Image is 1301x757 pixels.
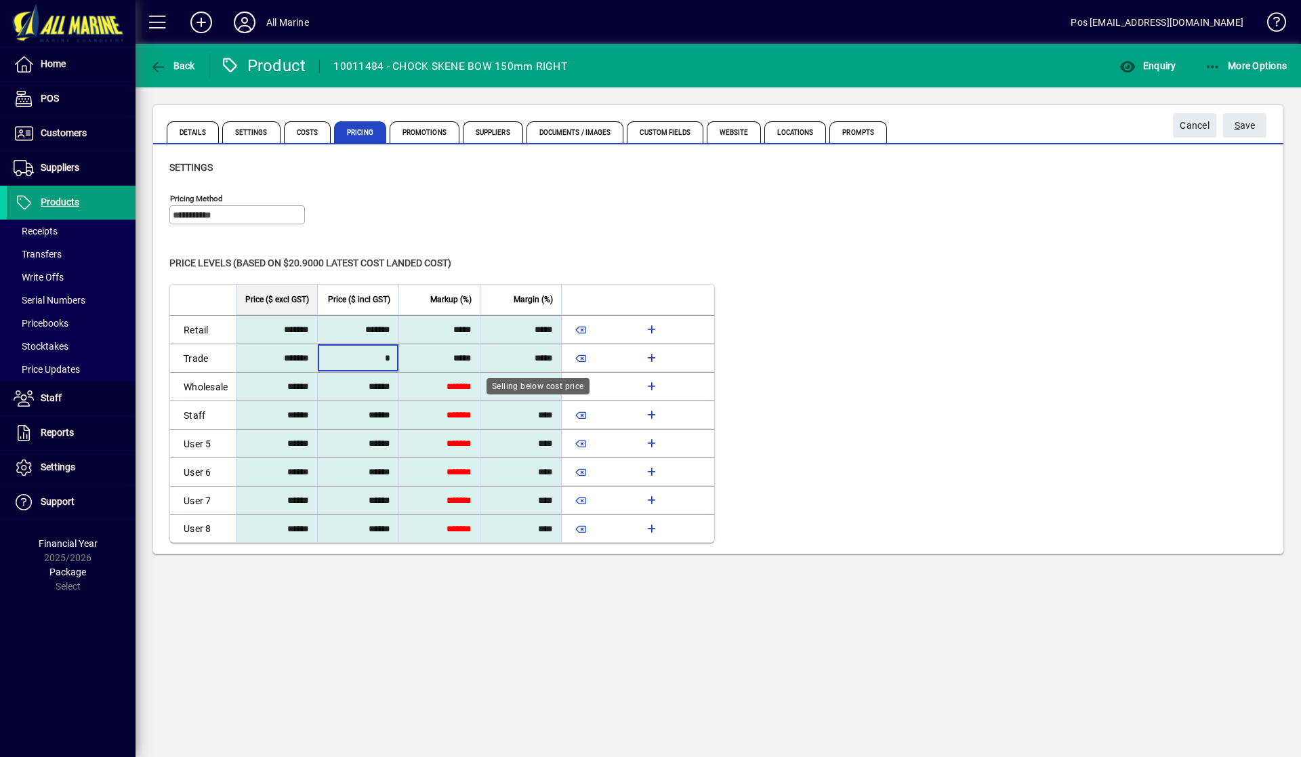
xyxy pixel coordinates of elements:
[1119,60,1176,71] span: Enquiry
[7,451,136,485] a: Settings
[220,55,306,77] div: Product
[184,292,202,307] span: Level
[829,121,887,143] span: Prompts
[245,292,309,307] span: Price ($ excl GST)
[14,295,85,306] span: Serial Numbers
[180,10,223,35] button: Add
[170,486,236,514] td: User 7
[7,485,136,519] a: Support
[7,151,136,185] a: Suppliers
[14,272,64,283] span: Write Offs
[390,121,459,143] span: Promotions
[1180,115,1210,137] span: Cancel
[223,10,266,35] button: Profile
[7,47,136,81] a: Home
[170,194,223,203] mat-label: Pricing method
[430,292,472,307] span: Markup (%)
[41,427,74,438] span: Reports
[14,364,80,375] span: Price Updates
[1235,115,1256,137] span: ave
[41,58,66,69] span: Home
[222,121,281,143] span: Settings
[14,226,58,237] span: Receipts
[7,335,136,358] a: Stocktakes
[266,12,309,33] div: All Marine
[514,292,553,307] span: Margin (%)
[41,496,75,507] span: Support
[1116,54,1179,78] button: Enquiry
[14,318,68,329] span: Pricebooks
[170,401,236,429] td: Staff
[328,292,390,307] span: Price ($ incl GST)
[284,121,331,143] span: Costs
[150,60,195,71] span: Back
[333,56,567,77] div: 10011484 - CHOCK SKENE BOW 150mm RIGHT
[764,121,826,143] span: Locations
[7,117,136,150] a: Customers
[14,249,62,260] span: Transfers
[136,54,210,78] app-page-header-button: Back
[169,258,451,268] span: Price levels (based on $20.9000 Latest cost landed cost)
[7,358,136,381] a: Price Updates
[1201,54,1291,78] button: More Options
[41,392,62,403] span: Staff
[526,121,624,143] span: Documents / Images
[167,121,219,143] span: Details
[170,344,236,372] td: Trade
[170,514,236,542] td: User 8
[463,121,523,143] span: Suppliers
[7,312,136,335] a: Pricebooks
[1223,113,1266,138] button: Save
[487,378,590,394] div: Selling below cost price
[49,567,86,577] span: Package
[7,220,136,243] a: Receipts
[7,416,136,450] a: Reports
[627,121,703,143] span: Custom Fields
[1173,113,1216,138] button: Cancel
[14,341,68,352] span: Stocktakes
[41,197,79,207] span: Products
[1257,3,1284,47] a: Knowledge Base
[707,121,762,143] span: Website
[170,372,236,401] td: Wholesale
[41,162,79,173] span: Suppliers
[41,93,59,104] span: POS
[334,121,386,143] span: Pricing
[39,538,98,549] span: Financial Year
[170,315,236,344] td: Retail
[1205,60,1287,71] span: More Options
[1235,120,1240,131] span: S
[1071,12,1243,33] div: Pos [EMAIL_ADDRESS][DOMAIN_NAME]
[7,266,136,289] a: Write Offs
[7,82,136,116] a: POS
[7,289,136,312] a: Serial Numbers
[169,162,213,173] span: Settings
[170,429,236,457] td: User 5
[146,54,199,78] button: Back
[7,243,136,266] a: Transfers
[41,462,75,472] span: Settings
[7,382,136,415] a: Staff
[170,457,236,486] td: User 6
[41,127,87,138] span: Customers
